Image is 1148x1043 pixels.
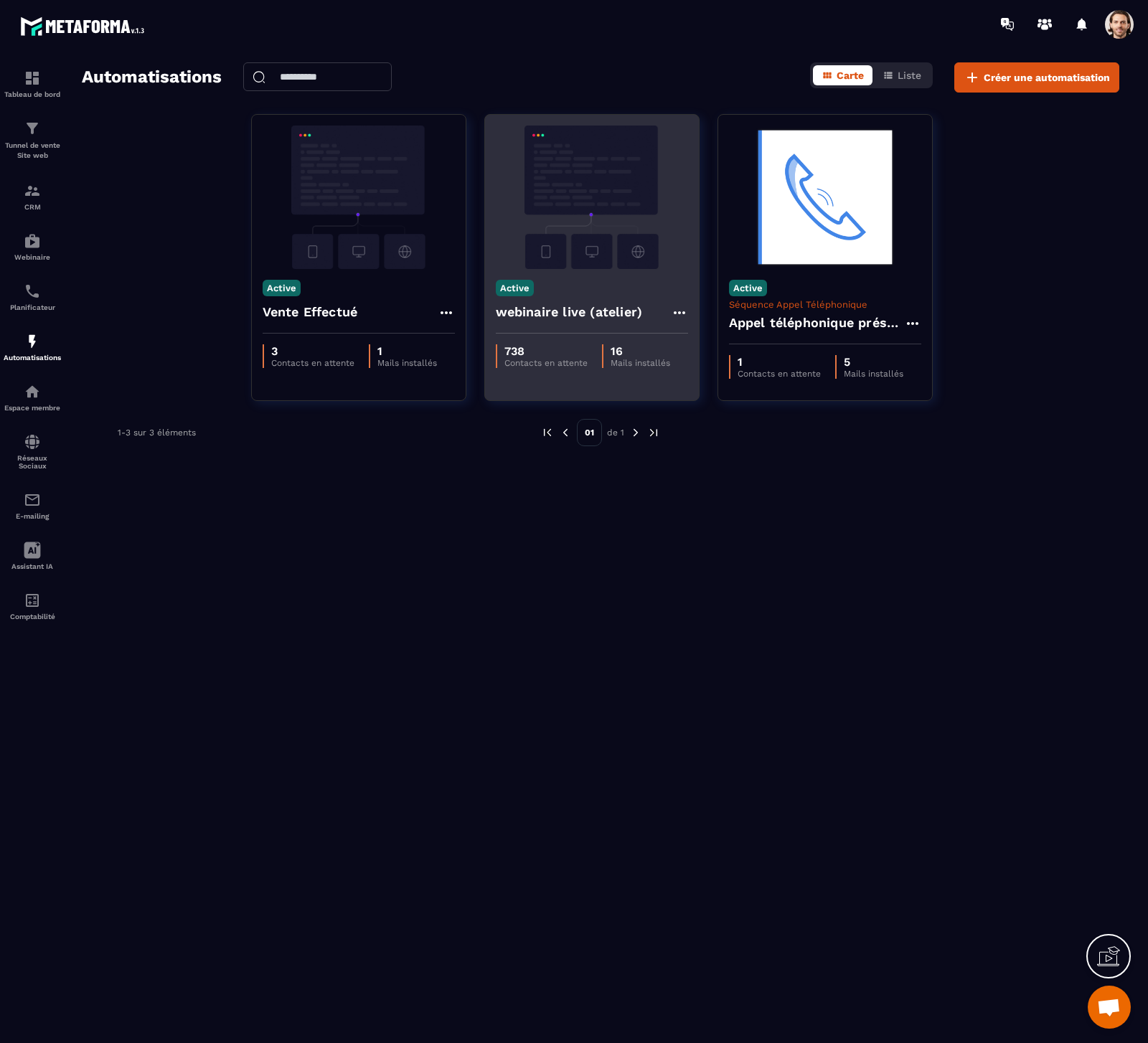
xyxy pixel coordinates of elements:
p: Assistant IA [4,562,61,570]
p: 738 [504,344,588,358]
button: Liste [874,65,930,85]
a: automationsautomationsWebinaire [4,222,61,272]
h4: Vente Effectué [263,302,358,322]
a: social-networksocial-networkRéseaux Sociaux [4,423,61,481]
p: Active [496,280,534,296]
p: 01 [577,419,602,446]
img: prev [559,426,572,439]
img: automations [24,333,41,350]
h4: Appel téléphonique présence [729,313,904,333]
p: Active [729,280,767,296]
p: E-mailing [4,512,61,520]
a: schedulerschedulerPlanificateur [4,272,61,322]
p: 16 [611,344,670,358]
img: next [629,426,642,439]
img: automation-background [496,126,688,269]
img: email [24,491,41,509]
p: CRM [4,203,61,211]
img: next [647,426,660,439]
p: 3 [271,344,354,358]
p: Contacts en attente [738,369,821,379]
img: scheduler [24,283,41,300]
img: automation-background [263,126,455,269]
span: Carte [837,70,864,81]
a: accountantaccountantComptabilité [4,581,61,631]
img: automation-background [729,126,921,269]
p: Tableau de bord [4,90,61,98]
p: 1 [738,355,821,369]
div: Open chat [1088,986,1131,1029]
img: formation [24,182,41,199]
p: Contacts en attente [504,358,588,368]
button: Créer une automatisation [954,62,1119,93]
p: Mails installés [611,358,670,368]
p: 5 [844,355,903,369]
p: Séquence Appel Téléphonique [729,299,921,310]
img: logo [20,13,149,39]
img: accountant [24,592,41,609]
a: automationsautomationsAutomatisations [4,322,61,372]
p: Contacts en attente [271,358,354,368]
a: formationformationTableau de bord [4,59,61,109]
p: 1 [377,344,437,358]
img: automations [24,383,41,400]
p: Espace membre [4,404,61,412]
a: automationsautomationsEspace membre [4,372,61,423]
p: Automatisations [4,354,61,362]
p: Tunnel de vente Site web [4,141,61,161]
h4: webinaire live (atelier) [496,302,643,322]
p: de 1 [607,427,624,438]
p: Mails installés [844,369,903,379]
a: formationformationTunnel de vente Site web [4,109,61,171]
img: automations [24,232,41,250]
p: Réseaux Sociaux [4,454,61,470]
a: Assistant IA [4,531,61,581]
a: emailemailE-mailing [4,481,61,531]
h2: Automatisations [82,62,222,93]
button: Carte [813,65,872,85]
img: prev [541,426,554,439]
span: Créer une automatisation [984,70,1110,85]
p: Webinaire [4,253,61,261]
p: Planificateur [4,303,61,311]
span: Liste [898,70,921,81]
img: formation [24,70,41,87]
p: Active [263,280,301,296]
p: Comptabilité [4,613,61,620]
img: formation [24,120,41,137]
a: formationformationCRM [4,171,61,222]
p: Mails installés [377,358,437,368]
p: 1-3 sur 3 éléments [118,428,196,438]
img: social-network [24,433,41,450]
